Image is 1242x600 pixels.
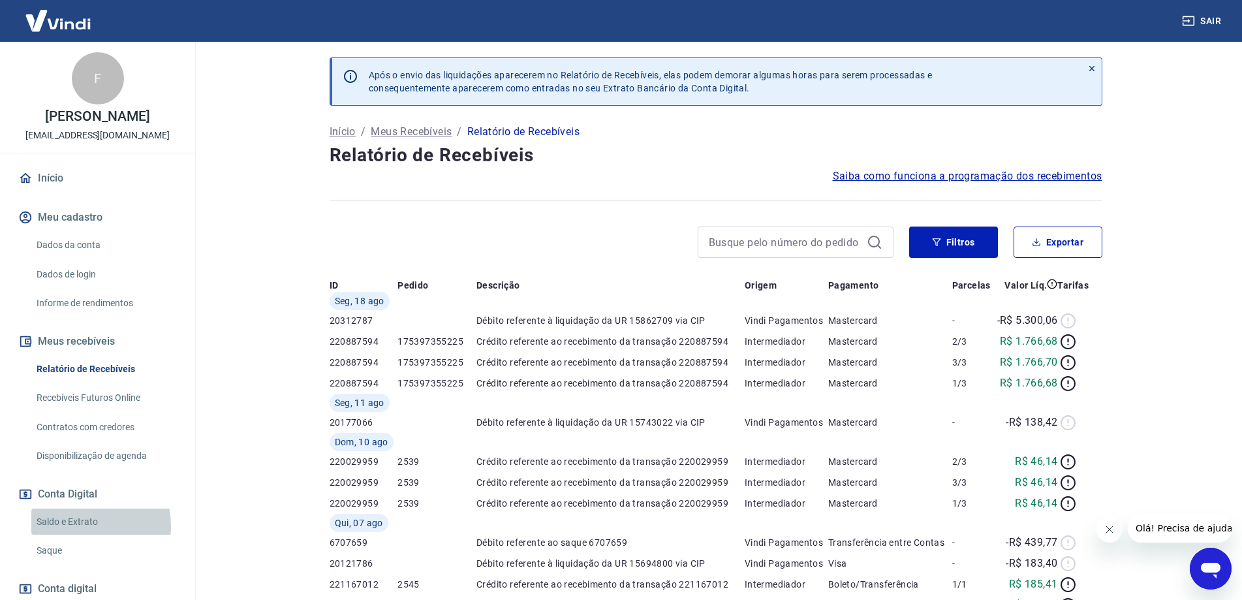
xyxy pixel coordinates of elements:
[8,9,110,20] span: Olá! Precisa de ajuda?
[371,124,452,140] p: Meus Recebíveis
[31,356,179,383] a: Relatório de Recebíveis
[952,536,993,549] p: -
[31,443,179,469] a: Disponibilização de agenda
[952,416,993,429] p: -
[1179,9,1226,33] button: Sair
[1006,415,1057,430] p: -R$ 138,42
[16,1,101,40] img: Vindi
[476,476,745,489] p: Crédito referente ao recebimento da transação 220029959
[745,416,828,429] p: Vindi Pagamentos
[745,557,828,570] p: Vindi Pagamentos
[952,377,993,390] p: 1/3
[952,455,993,468] p: 2/3
[330,476,398,489] p: 220029959
[476,335,745,348] p: Crédito referente ao recebimento da transação 220887594
[952,279,991,292] p: Parcelas
[476,455,745,468] p: Crédito referente ao recebimento da transação 220029959
[828,416,952,429] p: Mastercard
[745,314,828,327] p: Vindi Pagamentos
[745,377,828,390] p: Intermediador
[330,314,398,327] p: 20312787
[335,435,388,449] span: Dom, 10 ago
[31,232,179,259] a: Dados da conta
[952,578,993,591] p: 1/1
[909,227,998,258] button: Filtros
[828,377,952,390] p: Mastercard
[16,327,179,356] button: Meus recebíveis
[467,124,580,140] p: Relatório de Recebíveis
[745,536,828,549] p: Vindi Pagamentos
[476,314,745,327] p: Débito referente à liquidação da UR 15862709 via CIP
[31,537,179,564] a: Saque
[335,294,384,308] span: Seg, 18 ago
[745,279,777,292] p: Origem
[38,580,97,598] span: Conta digital
[476,536,745,549] p: Débito referente ao saque 6707659
[952,314,993,327] p: -
[330,142,1102,168] h4: Relatório de Recebíveis
[335,396,384,409] span: Seg, 11 ago
[1000,334,1057,349] p: R$ 1.766,68
[397,335,476,348] p: 175397355225
[1015,454,1057,469] p: R$ 46,14
[828,476,952,489] p: Mastercard
[745,476,828,489] p: Intermediador
[1004,279,1047,292] p: Valor Líq.
[828,455,952,468] p: Mastercard
[833,168,1102,184] a: Saiba como funciona a programação dos recebimentos
[952,335,993,348] p: 2/3
[31,509,179,535] a: Saldo e Extrato
[397,476,476,489] p: 2539
[330,377,398,390] p: 220887594
[476,377,745,390] p: Crédito referente ao recebimento da transação 220887594
[997,313,1058,328] p: -R$ 5.300,06
[745,356,828,369] p: Intermediador
[1190,548,1232,590] iframe: Botão para abrir a janela de mensagens
[828,279,879,292] p: Pagamento
[745,497,828,510] p: Intermediador
[1014,227,1102,258] button: Exportar
[476,279,520,292] p: Descrição
[45,110,149,123] p: [PERSON_NAME]
[1128,514,1232,543] iframe: Mensagem da empresa
[476,356,745,369] p: Crédito referente ao recebimento da transação 220887594
[476,416,745,429] p: Débito referente à liquidação da UR 15743022 via CIP
[457,124,461,140] p: /
[25,129,170,142] p: [EMAIL_ADDRESS][DOMAIN_NAME]
[16,203,179,232] button: Meu cadastro
[1006,535,1057,550] p: -R$ 439,77
[952,497,993,510] p: 1/3
[828,578,952,591] p: Boleto/Transferência
[72,52,124,104] div: F
[709,232,862,252] input: Busque pelo número do pedido
[397,497,476,510] p: 2539
[397,356,476,369] p: 175397355225
[745,578,828,591] p: Intermediador
[330,356,398,369] p: 220887594
[369,69,933,95] p: Após o envio das liquidações aparecerem no Relatório de Recebíveis, elas podem demorar algumas ho...
[828,356,952,369] p: Mastercard
[828,335,952,348] p: Mastercard
[397,455,476,468] p: 2539
[476,497,745,510] p: Crédito referente ao recebimento da transação 220029959
[16,480,179,509] button: Conta Digital
[330,578,398,591] p: 221167012
[1096,516,1123,543] iframe: Fechar mensagem
[335,516,383,529] span: Qui, 07 ago
[397,377,476,390] p: 175397355225
[952,557,993,570] p: -
[330,536,398,549] p: 6707659
[330,124,356,140] a: Início
[828,557,952,570] p: Visa
[1000,375,1057,391] p: R$ 1.766,68
[31,290,179,317] a: Informe de rendimentos
[1015,475,1057,490] p: R$ 46,14
[952,476,993,489] p: 3/3
[1000,355,1057,370] p: R$ 1.766,70
[1009,576,1058,592] p: R$ 185,41
[31,385,179,411] a: Recebíveis Futuros Online
[397,578,476,591] p: 2545
[330,557,398,570] p: 20121786
[745,455,828,468] p: Intermediador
